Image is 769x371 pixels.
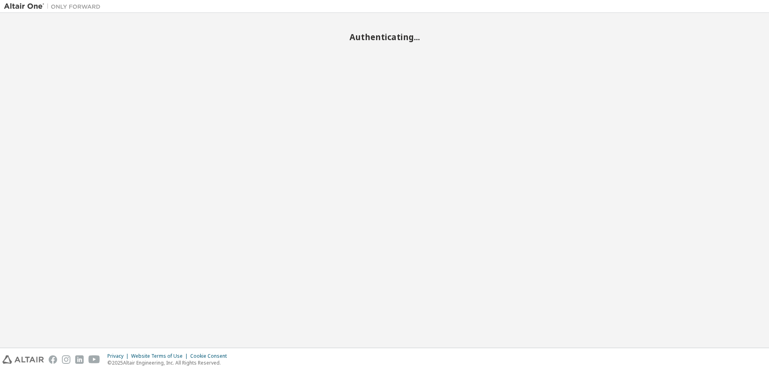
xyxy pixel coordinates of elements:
[4,2,105,10] img: Altair One
[75,355,84,364] img: linkedin.svg
[4,32,765,42] h2: Authenticating...
[190,353,232,359] div: Cookie Consent
[107,353,131,359] div: Privacy
[2,355,44,364] img: altair_logo.svg
[49,355,57,364] img: facebook.svg
[107,359,232,366] p: © 2025 Altair Engineering, Inc. All Rights Reserved.
[62,355,70,364] img: instagram.svg
[88,355,100,364] img: youtube.svg
[131,353,190,359] div: Website Terms of Use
